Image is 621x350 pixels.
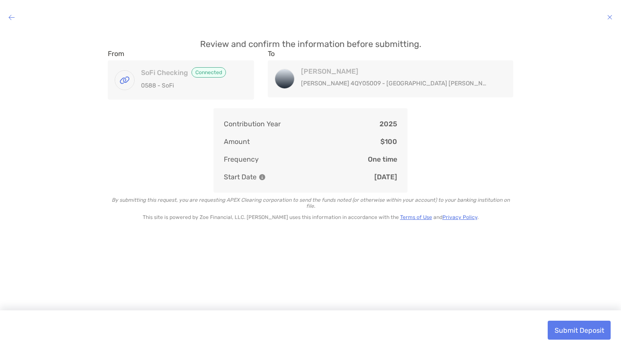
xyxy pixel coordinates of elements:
p: 2025 [379,119,397,129]
p: [PERSON_NAME] 4QY05009 - [GEOGRAPHIC_DATA] [PERSON_NAME] [301,78,490,89]
span: Connected [191,67,226,78]
p: $100 [380,136,397,147]
p: 0588 - SoFi [141,80,238,91]
label: From [108,50,124,58]
img: SoFi Checking [115,71,134,90]
label: To [268,50,275,58]
p: Frequency [224,154,259,165]
p: By submitting this request, you are requesting APEX Clearing corporation to send the funds noted ... [108,197,513,209]
h4: [PERSON_NAME] [301,67,490,75]
img: Information Icon [259,174,265,180]
h4: SoFi Checking [141,67,238,78]
a: Terms of Use [400,214,432,220]
p: One time [368,154,397,165]
p: Contribution Year [224,119,281,129]
p: This site is powered by Zoe Financial, LLC. [PERSON_NAME] uses this information in accordance wit... [108,214,513,220]
a: Privacy Policy [442,214,477,220]
p: Amount [224,136,250,147]
p: [DATE] [374,172,397,182]
p: Review and confirm the information before submitting. [108,39,513,50]
img: Roth IRA [275,69,294,88]
p: Start Date [224,172,265,182]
